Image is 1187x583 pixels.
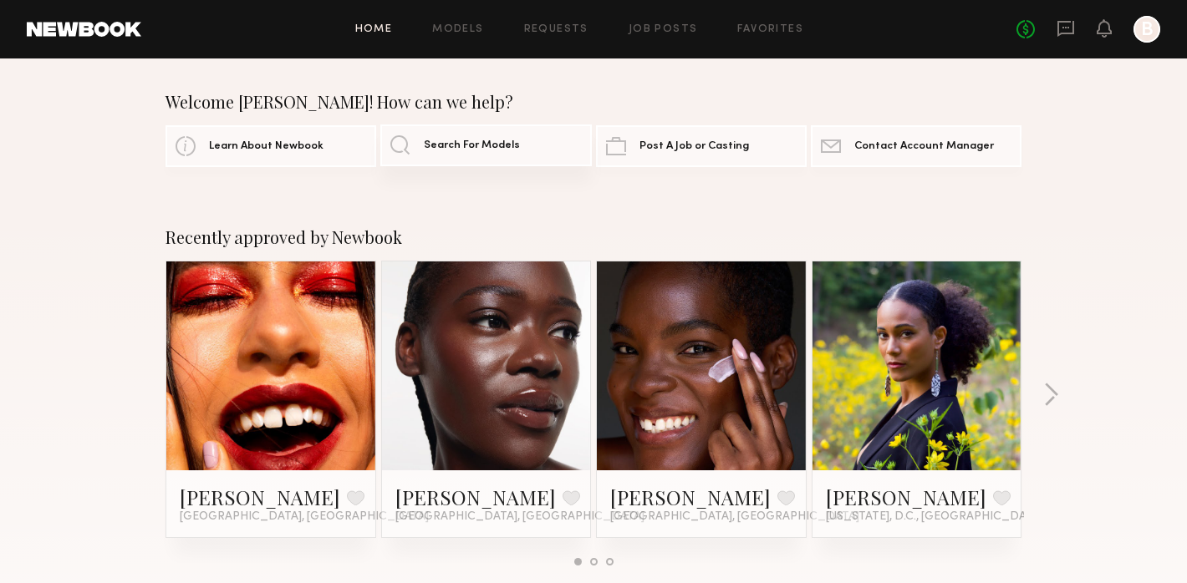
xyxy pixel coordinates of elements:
a: Home [355,24,393,35]
a: Post A Job or Casting [596,125,807,167]
span: Search For Models [424,140,520,151]
span: [US_STATE], D.C., [GEOGRAPHIC_DATA] [826,510,1043,524]
a: Models [432,24,483,35]
span: Contact Account Manager [854,141,994,152]
div: Welcome [PERSON_NAME]! How can we help? [166,92,1021,112]
span: Learn About Newbook [209,141,323,152]
a: Job Posts [629,24,698,35]
a: Contact Account Manager [811,125,1021,167]
span: [GEOGRAPHIC_DATA], [GEOGRAPHIC_DATA] [395,510,644,524]
a: Favorites [737,24,803,35]
a: Requests [524,24,588,35]
a: [PERSON_NAME] [180,484,340,510]
span: [GEOGRAPHIC_DATA], [GEOGRAPHIC_DATA] [180,510,429,524]
a: Learn About Newbook [166,125,376,167]
a: B [1134,16,1160,43]
a: [PERSON_NAME] [395,484,556,510]
a: [PERSON_NAME] [826,484,986,510]
span: Post A Job or Casting [639,141,749,152]
div: Recently approved by Newbook [166,227,1021,247]
a: Search For Models [380,124,591,166]
a: [PERSON_NAME] [610,484,771,510]
span: [GEOGRAPHIC_DATA], [GEOGRAPHIC_DATA] [610,510,859,524]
